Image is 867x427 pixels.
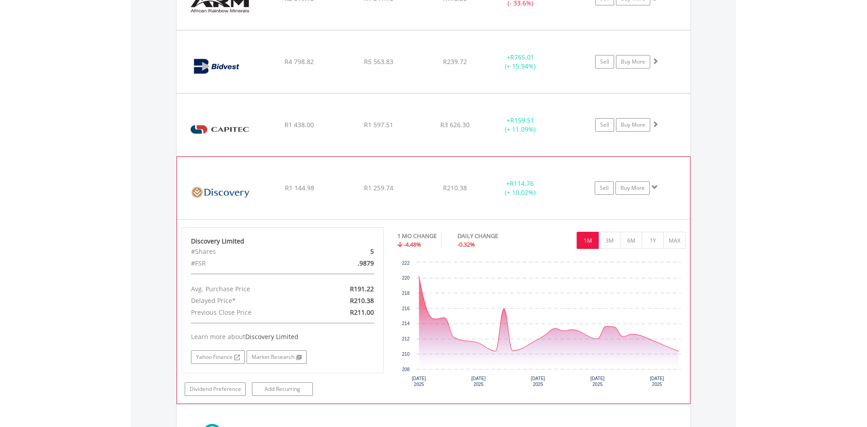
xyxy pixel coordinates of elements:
span: R1 438.00 [284,120,314,129]
text: [DATE] 2025 [650,376,664,387]
span: R159.51 [510,116,534,124]
div: #Shares [184,246,315,257]
span: R3 626.30 [440,120,470,129]
text: 210 [402,352,410,357]
span: R114.76 [510,179,534,188]
button: 6M [620,232,642,249]
span: R1 259.74 [364,184,393,192]
text: [DATE] 2025 [591,376,605,387]
text: 218 [402,291,410,296]
div: Delayed Price* [184,295,315,307]
span: -4.48% [404,240,421,248]
span: R5 563.83 [364,57,393,66]
span: R765.01 [510,53,534,61]
button: 3M [598,232,620,249]
span: R210.38 [443,184,467,192]
span: R1 597.51 [364,120,393,129]
a: Buy More [616,118,650,132]
div: Learn more about [191,332,374,341]
span: R239.72 [443,57,467,66]
div: + (+ 15.94%) [486,53,555,71]
div: Discovery Limited [191,237,374,246]
text: 220 [402,275,410,280]
span: -0.32% [457,240,475,248]
img: EQU.ZA.DSY.png [182,168,259,217]
span: Discovery Limited [245,332,298,341]
button: 1M [577,232,599,249]
text: 222 [402,261,410,266]
svg: Interactive chart [397,258,685,393]
span: R210.38 [350,296,374,305]
text: 208 [402,367,410,372]
img: EQU.ZA.CPI.png [181,105,259,154]
span: R211.00 [350,308,374,317]
a: Sell [595,118,614,132]
div: 5 [315,246,381,257]
text: 214 [402,321,410,326]
a: Dividend Preference [185,382,246,396]
div: Chart. Highcharts interactive chart. [397,257,686,393]
a: Buy More [616,55,650,69]
a: Yahoo Finance [191,350,245,364]
text: 216 [402,306,410,311]
button: 1Y [642,232,664,249]
text: 212 [402,336,410,341]
text: [DATE] 2025 [412,376,426,387]
img: EQU.ZA.BVT.png [181,42,259,91]
span: R1 144.98 [285,184,314,192]
button: MAX [663,232,685,249]
div: + (+ 10.02%) [486,179,554,197]
a: Buy More [615,181,650,195]
a: Add Recurring [252,382,313,396]
a: Market Research [247,350,307,364]
div: Avg. Purchase Price [184,283,315,295]
a: Sell [595,181,614,195]
div: 1 MO CHANGE [397,232,437,240]
div: DAILY CHANGE [457,232,530,240]
text: [DATE] 2025 [471,376,486,387]
a: Sell [595,55,614,69]
span: R191.22 [350,285,374,293]
div: + (+ 11.09%) [486,116,555,134]
div: Previous Close Price [184,307,315,318]
div: #FSR [184,257,315,269]
span: R4 798.82 [284,57,314,66]
div: .9879 [315,257,381,269]
text: [DATE] 2025 [531,376,545,387]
